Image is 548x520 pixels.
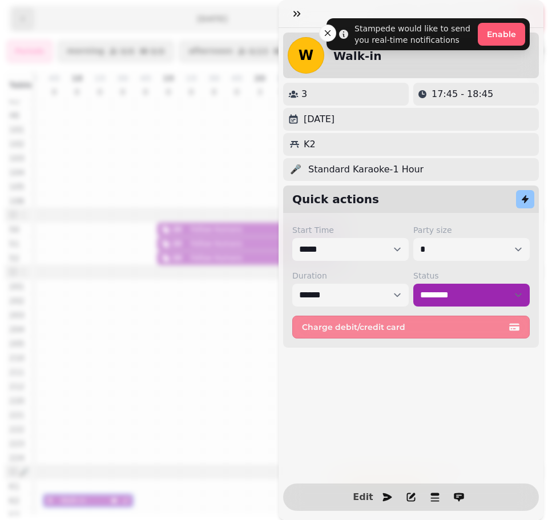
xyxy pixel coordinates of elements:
[356,493,370,502] span: Edit
[299,49,313,62] span: W
[432,87,493,101] p: 17:45 - 18:45
[292,270,409,281] label: Duration
[304,112,335,126] p: [DATE]
[333,48,381,64] h2: Walk-in
[308,163,424,176] p: Standard Karaoke-1 Hour
[290,163,301,176] p: 🎤
[413,270,530,281] label: Status
[292,316,530,338] button: Charge debit/credit card
[301,87,307,101] p: 3
[292,191,379,207] h2: Quick actions
[292,224,409,236] label: Start Time
[352,486,374,509] button: Edit
[304,138,316,151] p: K2
[302,323,506,331] span: Charge debit/credit card
[413,224,530,236] label: Party size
